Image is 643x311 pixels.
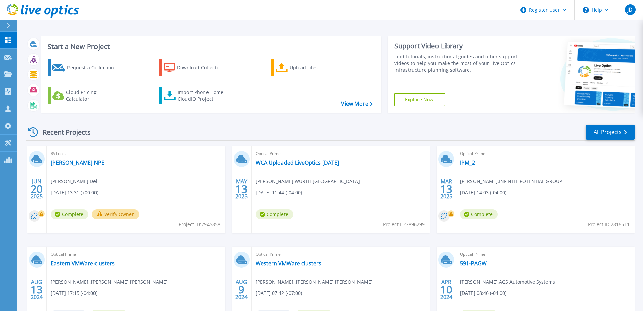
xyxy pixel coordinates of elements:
span: [DATE] 11:44 (-04:00) [256,189,302,196]
span: Project ID: 2945858 [179,221,220,228]
span: 20 [31,186,43,192]
span: JD [627,7,633,12]
div: Support Video Library [394,42,520,50]
button: Verify Owner [92,209,139,219]
div: Upload Files [290,61,343,74]
span: 13 [235,186,248,192]
div: Recent Projects [26,124,100,140]
a: View More [341,101,372,107]
a: WCA Uploaded LiveOptics [DATE] [256,159,339,166]
span: [DATE] 13:31 (+00:00) [51,189,98,196]
span: [DATE] 17:15 (-04:00) [51,289,97,297]
div: JUN 2025 [30,177,43,201]
span: Project ID: 2816511 [588,221,630,228]
div: Import Phone Home CloudIQ Project [178,89,230,102]
span: [PERSON_NAME], , [PERSON_NAME] [PERSON_NAME] [256,278,373,286]
span: Optical Prime [460,251,631,258]
span: Optical Prime [460,150,631,158]
span: Optical Prime [256,251,426,258]
span: [PERSON_NAME] , AGS Automotive Systems [460,278,555,286]
span: 10 [440,287,452,292]
a: Download Collector [159,59,234,76]
div: MAY 2025 [235,177,248,201]
a: Western VMWare clusters [256,260,321,267]
span: [PERSON_NAME] , INFINITE POTENTIAL GROUP [460,178,562,185]
div: Cloud Pricing Calculator [66,89,120,102]
div: MAR 2025 [440,177,453,201]
span: [DATE] 07:42 (-07:00) [256,289,302,297]
span: RVTools [51,150,221,158]
span: Project ID: 2896299 [383,221,425,228]
span: Complete [256,209,293,219]
a: [PERSON_NAME] NPE [51,159,104,166]
span: 9 [238,287,244,292]
span: [PERSON_NAME], , [PERSON_NAME] [PERSON_NAME] [51,278,168,286]
span: Complete [460,209,498,219]
a: Request a Collection [48,59,123,76]
a: Eastern VMWare clusters [51,260,115,267]
a: All Projects [586,125,635,140]
span: Complete [51,209,88,219]
a: Cloud Pricing Calculator [48,87,123,104]
span: [DATE] 08:46 (-04:00) [460,289,506,297]
h3: Start a New Project [48,43,372,50]
div: Request a Collection [67,61,121,74]
span: [DATE] 14:03 (-04:00) [460,189,506,196]
a: Explore Now! [394,93,446,106]
span: 13 [440,186,452,192]
div: AUG 2024 [235,277,248,302]
a: Upload Files [271,59,346,76]
span: [PERSON_NAME] , Dell [51,178,99,185]
a: IPM_2 [460,159,475,166]
div: APR 2024 [440,277,453,302]
div: Download Collector [177,61,231,74]
span: Optical Prime [256,150,426,158]
span: [PERSON_NAME] , WURTH [GEOGRAPHIC_DATA] [256,178,360,185]
span: Optical Prime [51,251,221,258]
span: 13 [31,287,43,292]
div: Find tutorials, instructional guides and other support videos to help you make the most of your L... [394,53,520,73]
a: 591-PAGW [460,260,487,267]
div: AUG 2024 [30,277,43,302]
